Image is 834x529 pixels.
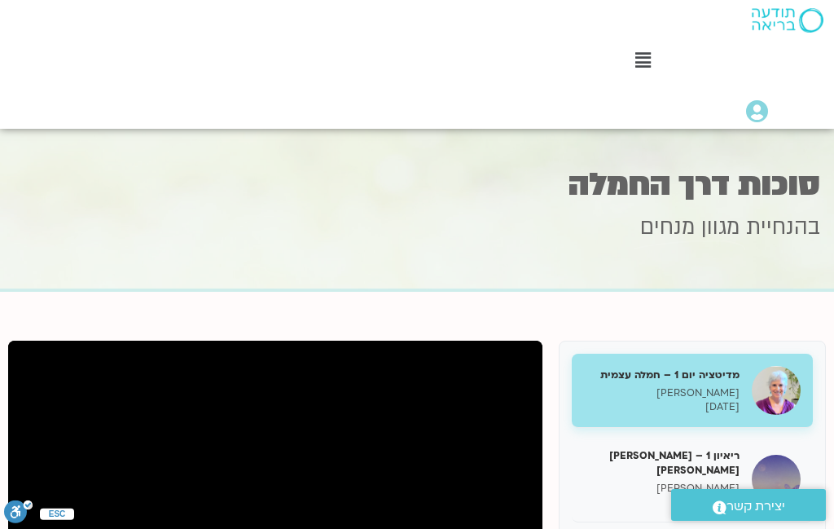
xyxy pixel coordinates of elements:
a: יצירת קשר [671,489,826,521]
img: תודעה בריאה [752,8,823,33]
span: יצירת קשר [726,496,785,518]
h5: ריאיון 1 – [PERSON_NAME] [PERSON_NAME] [584,448,740,478]
h5: מדיטציה יום 1 – חמלה עצמית [584,368,740,382]
p: [PERSON_NAME] [584,482,740,496]
img: מדיטציה יום 1 – חמלה עצמית [752,366,801,415]
img: ריאיון 1 – טארה בראך וכריסטין נף [752,455,801,504]
p: [PERSON_NAME] [584,386,740,400]
p: [DATE] [584,400,740,414]
span: בהנחיית [746,213,820,242]
h1: סוכות דרך החמלה [14,169,820,201]
p: [DATE] [584,496,740,509]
